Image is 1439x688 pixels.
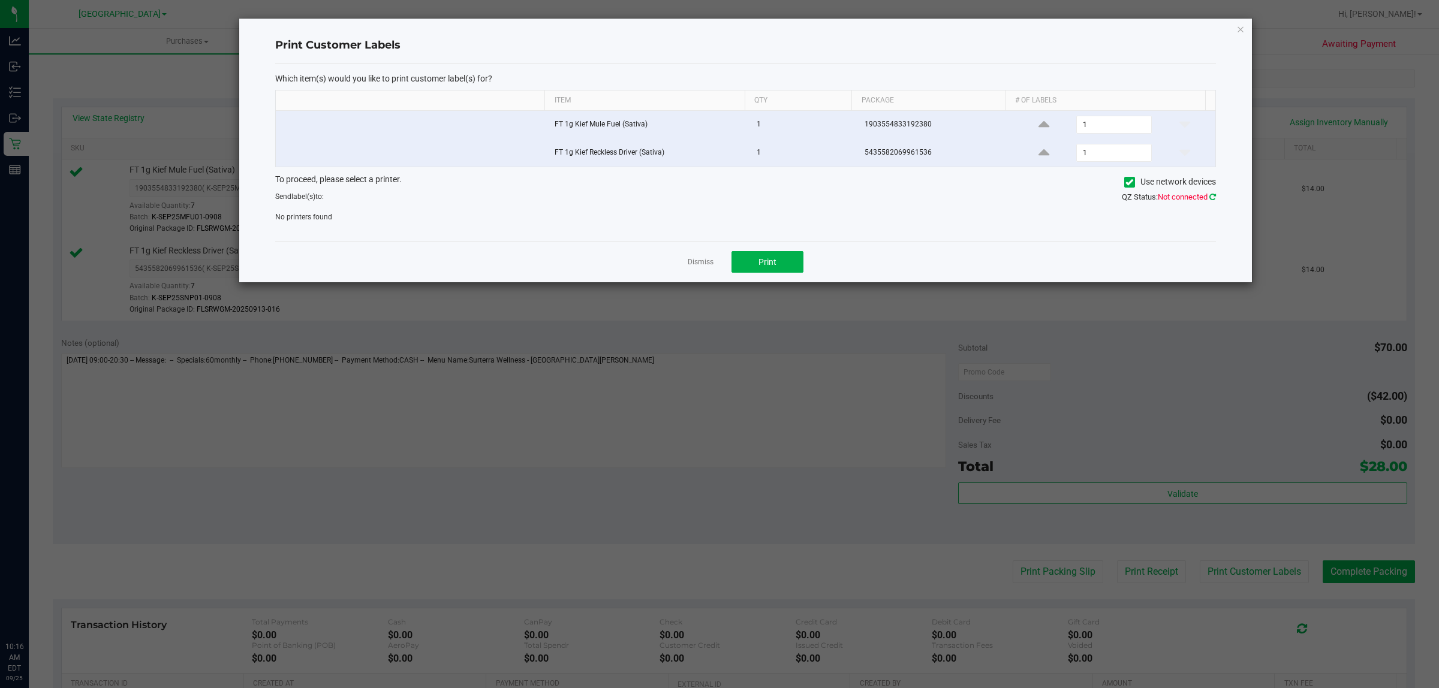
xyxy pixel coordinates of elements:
[547,111,749,139] td: FT 1g Kief Mule Fuel (Sativa)
[1005,90,1205,111] th: # of labels
[275,213,332,221] span: No printers found
[851,90,1005,111] th: Package
[758,257,776,267] span: Print
[544,90,745,111] th: Item
[749,111,858,139] td: 1
[688,257,714,267] a: Dismiss
[266,173,1225,191] div: To proceed, please select a printer.
[1124,176,1216,188] label: Use network devices
[745,90,852,111] th: Qty
[749,139,858,167] td: 1
[1158,192,1208,201] span: Not connected
[275,73,1216,84] p: Which item(s) would you like to print customer label(s) for?
[547,139,749,167] td: FT 1g Kief Reckless Driver (Sativa)
[275,38,1216,53] h4: Print Customer Labels
[857,139,1013,167] td: 5435582069961536
[291,192,315,201] span: label(s)
[275,192,324,201] span: Send to:
[731,251,803,273] button: Print
[857,111,1013,139] td: 1903554833192380
[1122,192,1216,201] span: QZ Status:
